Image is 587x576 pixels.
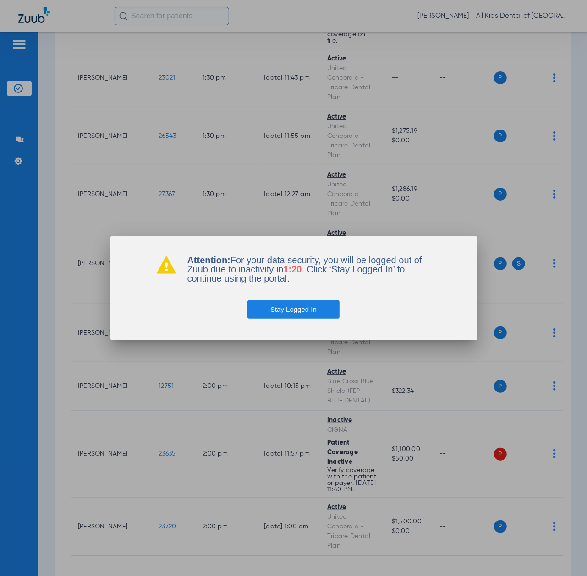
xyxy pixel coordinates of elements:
[284,264,302,274] span: 1:20
[247,300,340,319] button: Stay Logged In
[541,532,587,576] iframe: Chat Widget
[187,255,230,265] b: Attention:
[156,255,176,274] img: warning
[187,255,431,283] p: For your data security, you will be logged out of Zuub due to inactivity in . Click ‘Stay Logged ...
